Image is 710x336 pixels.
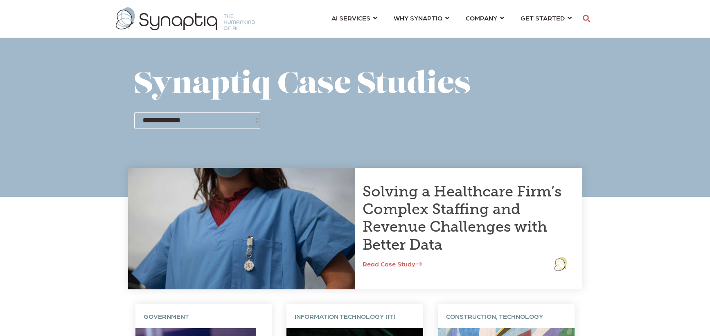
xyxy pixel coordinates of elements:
h1: Synaptiq Case Studies [134,70,576,102]
a: Read Case Study [363,260,422,268]
img: synaptiq logo-1 [116,7,255,30]
div: GOVERNMENT [135,304,272,328]
span: AI SERVICES [331,12,370,23]
span: GET STARTED [521,12,565,23]
a: GET STARTED [521,10,572,25]
a: WHY SYNAPTIQ [394,10,449,25]
span: COMPANY [466,12,497,23]
a: Solving a Healthcare Firm’s Complex Staffing and Revenue Challenges with Better Data [363,183,561,253]
div: CONSTRUCTION, TECHNOLOGY [438,304,575,328]
a: COMPANY [466,10,504,25]
nav: menu [323,4,580,34]
span: WHY SYNAPTIQ [394,12,442,23]
a: AI SERVICES [331,10,377,25]
img: logo [554,257,567,271]
div: INFORMATION TECHNOLOGY (IT) [286,304,423,328]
